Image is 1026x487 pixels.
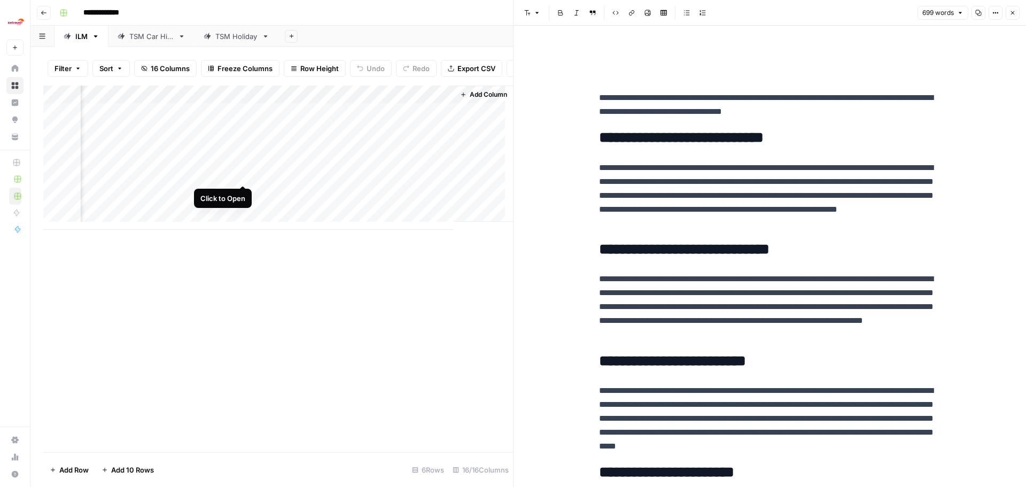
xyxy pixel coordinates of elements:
[43,461,95,478] button: Add Row
[151,63,190,74] span: 16 Columns
[457,63,495,74] span: Export CSV
[200,193,245,204] div: Click to Open
[215,31,258,42] div: TSM Holiday
[922,8,954,18] span: 699 words
[6,9,24,35] button: Workspace: Ice Travel Group
[6,111,24,128] a: Opportunities
[6,12,26,32] img: Ice Travel Group Logo
[201,60,279,77] button: Freeze Columns
[441,60,502,77] button: Export CSV
[284,60,346,77] button: Row Height
[367,63,385,74] span: Undo
[95,461,160,478] button: Add 10 Rows
[396,60,437,77] button: Redo
[300,63,339,74] span: Row Height
[6,431,24,449] a: Settings
[6,60,24,77] a: Home
[134,60,197,77] button: 16 Columns
[6,466,24,483] button: Help + Support
[470,90,507,99] span: Add Column
[408,461,448,478] div: 6 Rows
[99,63,113,74] span: Sort
[6,94,24,111] a: Insights
[918,6,968,20] button: 699 words
[6,77,24,94] a: Browse
[448,461,513,478] div: 16/16 Columns
[108,26,195,47] a: TSM Car Hire
[195,26,278,47] a: TSM Holiday
[413,63,430,74] span: Redo
[6,449,24,466] a: Usage
[217,63,273,74] span: Freeze Columns
[350,60,392,77] button: Undo
[55,26,108,47] a: ILM
[6,128,24,145] a: Your Data
[456,88,511,102] button: Add Column
[75,31,88,42] div: ILM
[55,63,72,74] span: Filter
[59,465,89,475] span: Add Row
[129,31,174,42] div: TSM Car Hire
[48,60,88,77] button: Filter
[111,465,154,475] span: Add 10 Rows
[92,60,130,77] button: Sort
